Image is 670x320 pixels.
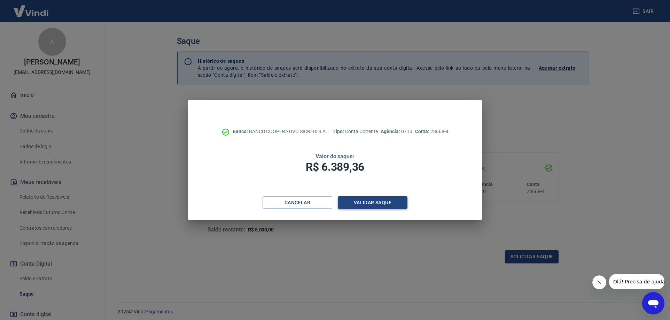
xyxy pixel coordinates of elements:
p: 23668-4 [415,128,449,135]
span: R$ 6.389,36 [306,160,364,174]
iframe: Botão para abrir a janela de mensagens [642,292,664,314]
p: BANCO COOPERATIVO SICREDI S.A. [233,128,327,135]
span: Banco: [233,129,249,134]
span: Agência: [381,129,401,134]
iframe: Fechar mensagem [592,275,606,289]
span: Conta: [415,129,431,134]
p: 0710 [381,128,412,135]
span: Olá! Precisa de ajuda? [4,5,59,10]
button: Cancelar [263,196,332,209]
span: Tipo: [333,129,345,134]
p: Conta Corrente [333,128,378,135]
button: Validar saque [338,196,407,209]
span: Valor do saque: [315,153,355,160]
iframe: Mensagem da empresa [609,274,664,289]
